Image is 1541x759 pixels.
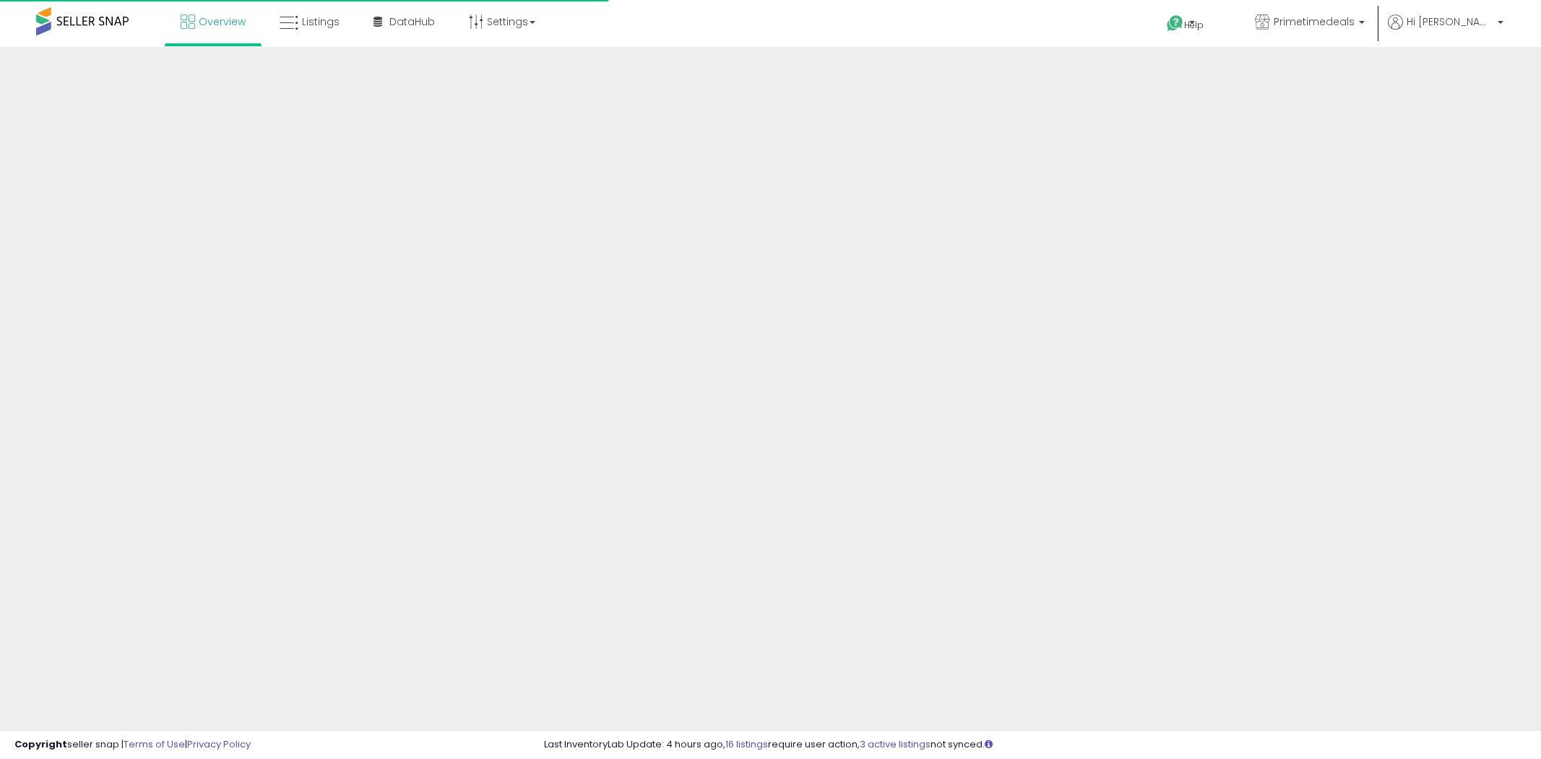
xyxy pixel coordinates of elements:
[1274,14,1355,29] span: Primetimedeals
[1166,14,1184,33] i: Get Help
[1184,19,1204,31] span: Help
[302,14,340,29] span: Listings
[1155,4,1232,47] a: Help
[1407,14,1493,29] span: Hi [PERSON_NAME]
[1388,14,1503,47] a: Hi [PERSON_NAME]
[389,14,435,29] span: DataHub
[199,14,246,29] span: Overview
